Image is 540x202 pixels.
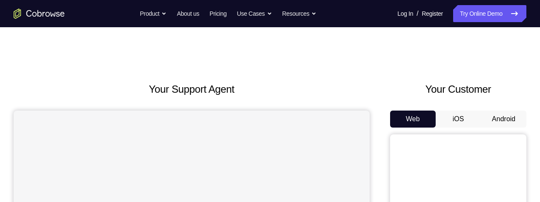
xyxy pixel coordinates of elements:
[436,111,481,128] button: iOS
[416,9,418,19] span: /
[481,111,526,128] button: Android
[14,82,370,97] h2: Your Support Agent
[237,5,272,22] button: Use Cases
[177,5,199,22] a: About us
[390,82,526,97] h2: Your Customer
[453,5,526,22] a: Try Online Demo
[210,5,227,22] a: Pricing
[282,5,317,22] button: Resources
[422,5,443,22] a: Register
[14,9,65,19] a: Go to the home page
[397,5,413,22] a: Log In
[390,111,436,128] button: Web
[140,5,167,22] button: Product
